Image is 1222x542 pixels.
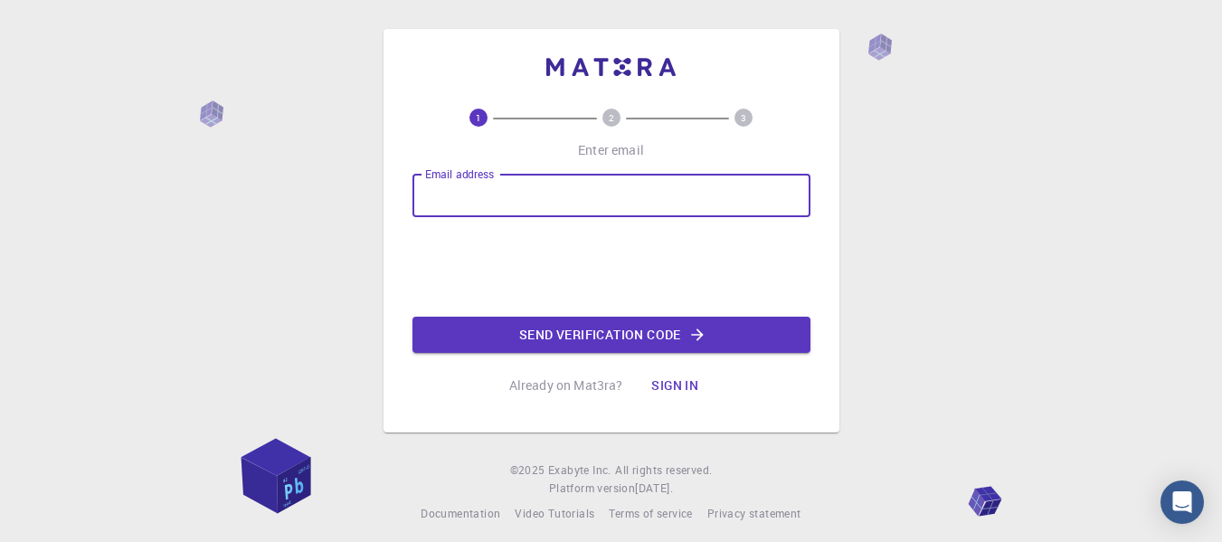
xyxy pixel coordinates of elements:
[474,232,749,302] iframe: reCAPTCHA
[635,480,673,498] a: [DATE].
[635,480,673,495] span: [DATE] .
[412,317,810,353] button: Send verification code
[707,505,801,523] a: Privacy statement
[548,462,611,477] span: Exabyte Inc.
[509,376,623,395] p: Already on Mat3ra?
[578,141,644,159] p: Enter email
[510,461,548,480] span: © 2025
[515,506,594,520] span: Video Tutorials
[549,480,635,498] span: Platform version
[609,111,614,124] text: 2
[615,461,712,480] span: All rights reserved.
[637,367,713,404] button: Sign in
[741,111,746,124] text: 3
[421,505,500,523] a: Documentation
[548,461,611,480] a: Exabyte Inc.
[515,505,594,523] a: Video Tutorials
[425,166,494,182] label: Email address
[476,111,481,124] text: 1
[421,506,500,520] span: Documentation
[609,506,692,520] span: Terms of service
[1160,480,1204,524] div: Open Intercom Messenger
[707,506,801,520] span: Privacy statement
[609,505,692,523] a: Terms of service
